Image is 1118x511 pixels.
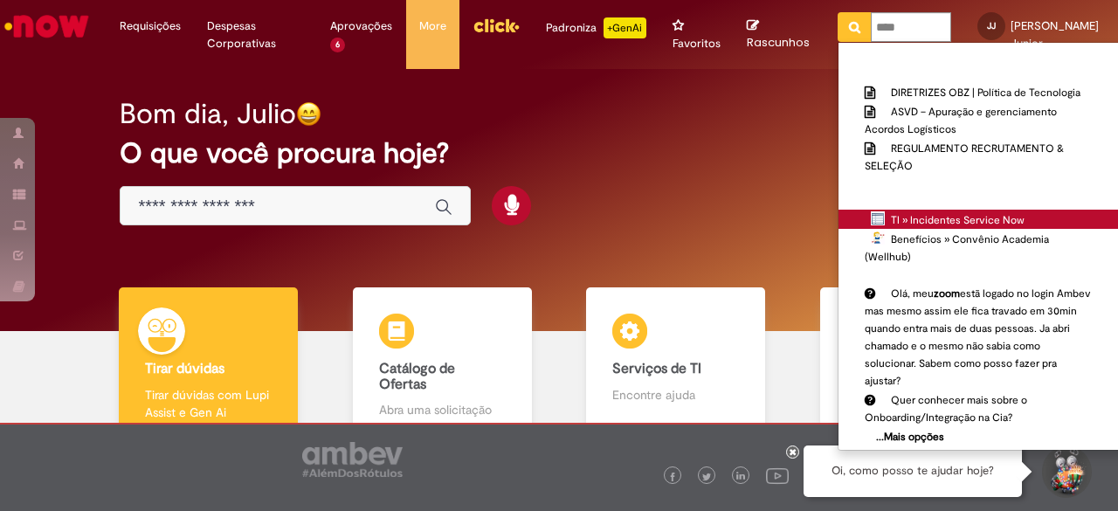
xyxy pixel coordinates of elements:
[736,472,745,482] img: logo_footer_linkedin.png
[120,17,181,35] span: Requisições
[876,430,944,444] b: ...Mais opções
[668,473,677,481] img: logo_footer_facebook.png
[793,287,1027,438] a: Base de Conhecimento Consulte e aprenda
[604,17,646,38] p: +GenAi
[891,86,1080,100] span: DIRETRIZES OBZ | Política de Tecnologia
[838,12,872,42] button: Pesquisar
[120,138,997,169] h2: O que você procura hoje?
[987,20,996,31] span: JJ
[804,445,1022,497] div: Oi, como posso te ajudar hoje?
[865,105,1057,136] span: ASVD – Apuração e gerenciamento Acordos Logísticos
[747,18,811,51] a: Rascunhos
[419,17,446,35] span: More
[842,193,890,209] b: Catálogo
[120,99,296,129] h2: Bom dia, Julio
[865,287,1091,388] span: Olá, meu estã logado no login Ambev mas mesmo assim ele fica travado em 30min quando entra mais d...
[842,66,880,81] b: Artigos
[842,48,944,64] b: Reportar problema
[612,360,701,377] b: Serviços de TI
[673,35,721,52] span: Favoritos
[865,232,1049,264] span: Benefícios » Convênio Academia (Wellhub)
[702,473,711,481] img: logo_footer_twitter.png
[546,17,646,38] div: Padroniza
[302,442,403,477] img: logo_footer_ambev_rotulo_gray.png
[559,287,793,438] a: Serviços de TI Encontre ajuda
[865,393,1027,425] span: Quer conhecer mais sobre o Onboarding/Integração na Cia?
[473,12,520,38] img: click_logo_yellow_360x200.png
[92,287,326,438] a: Tirar dúvidas Tirar dúvidas com Lupi Assist e Gen Ai
[1011,18,1099,51] span: [PERSON_NAME] Junior
[766,464,789,487] img: logo_footer_youtube.png
[612,386,739,404] p: Encontre ajuda
[145,360,224,377] b: Tirar dúvidas
[145,386,272,421] p: Tirar dúvidas com Lupi Assist e Gen Ai
[1039,445,1092,498] button: Iniciar Conversa de Suporte
[296,101,321,127] img: happy-face.png
[842,266,912,282] b: Comunidade
[891,213,1025,227] span: TI » Incidentes Service Now
[207,17,304,52] span: Despesas Corporativas
[326,287,560,438] a: Catálogo de Ofertas Abra uma solicitação
[379,401,506,418] p: Abra uma solicitação
[934,287,960,300] strong: zoom
[330,17,392,35] span: Aprovações
[379,360,455,393] b: Catálogo de Ofertas
[747,34,810,51] span: Rascunhos
[865,142,1064,173] span: REGULAMENTO RECRUTAMENTO & SELEÇÃO
[330,38,345,52] span: 6
[2,9,92,44] img: ServiceNow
